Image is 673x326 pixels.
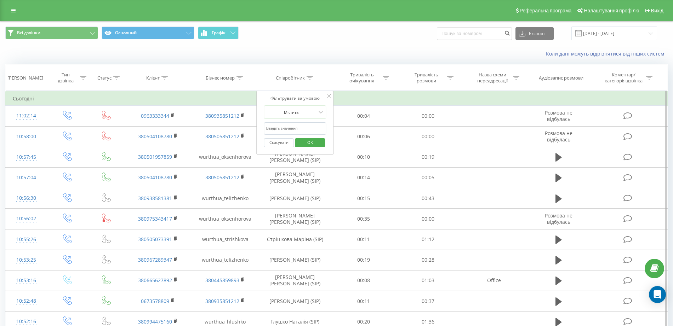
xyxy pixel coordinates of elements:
td: 00:37 [396,291,461,312]
td: 01:03 [396,270,461,291]
td: 00:28 [396,250,461,270]
span: Розмова не відбулась [545,130,572,143]
td: 01:12 [396,229,461,250]
div: 10:57:04 [13,171,40,185]
a: 380994475160 [138,318,172,325]
div: Бізнес номер [206,75,235,81]
div: 10:57:45 [13,150,40,164]
td: wurthua_telizhenko [192,188,259,209]
div: 10:58:00 [13,130,40,144]
td: [PERSON_NAME] [PERSON_NAME] (SIP) [259,270,331,291]
div: Тривалість розмови [407,72,445,84]
input: Пошук за номером [437,27,512,40]
td: 00:04 [331,106,396,126]
span: Налаштування профілю [584,8,639,13]
a: 0963333344 [141,112,169,119]
div: 10:53:16 [13,274,40,287]
div: Коментар/категорія дзвінка [603,72,644,84]
div: Фільтрувати за умовою [264,95,326,102]
input: Введіть значення [264,122,326,135]
td: 00:00 [396,126,461,147]
div: 10:52:48 [13,294,40,308]
a: 380665627892 [138,277,172,284]
td: [PERSON_NAME] [PERSON_NAME] (SIP) [259,209,331,229]
a: 380505851212 [205,133,239,140]
span: Розмова не відбулась [545,109,572,122]
td: [PERSON_NAME] [PERSON_NAME] (SIP) [259,147,331,167]
div: 10:56:30 [13,191,40,205]
td: 00:15 [331,188,396,209]
button: Експорт [515,27,554,40]
a: 380504108780 [138,174,172,181]
a: 380445859893 [205,277,239,284]
td: 00:14 [331,167,396,188]
span: Реферальна програма [520,8,572,13]
a: 380938581381 [138,195,172,202]
div: Open Intercom Messenger [649,286,666,303]
div: Статус [97,75,112,81]
div: Тип дзвінка [53,72,78,84]
span: Вихід [651,8,663,13]
div: Клієнт [146,75,160,81]
span: Графік [212,30,226,35]
a: 380967289347 [138,256,172,263]
a: 380935851212 [205,112,239,119]
a: 380505073391 [138,236,172,243]
td: 00:11 [331,229,396,250]
div: [PERSON_NAME] [7,75,43,81]
a: 380975343417 [138,215,172,222]
td: wurthua_telizhenko [192,250,259,270]
button: Графік [198,27,239,39]
td: Стрішкова Маріна (SIP) [259,229,331,250]
div: Назва схеми переадресації [473,72,511,84]
span: OK [300,137,320,148]
td: 00:08 [331,270,396,291]
a: 0673578809 [141,298,169,304]
td: 00:19 [396,147,461,167]
td: Сьогодні [6,92,668,106]
td: 00:06 [331,126,396,147]
span: Всі дзвінки [17,30,40,36]
div: 10:56:02 [13,212,40,226]
td: 00:43 [396,188,461,209]
td: wurthua_oksenhorova [192,147,259,167]
div: 11:02:14 [13,109,40,123]
td: Office [461,270,528,291]
a: 380505851212 [205,174,239,181]
a: 380501957859 [138,153,172,160]
td: 00:35 [331,209,396,229]
div: Співробітник [276,75,305,81]
div: Тривалість очікування [343,72,381,84]
button: Скасувати [264,138,294,147]
div: 10:53:25 [13,253,40,267]
td: 00:11 [331,291,396,312]
td: [PERSON_NAME] (SIP) [259,250,331,270]
button: Основний [102,27,194,39]
td: wurthua_oksenhorova [192,209,259,229]
td: 00:00 [396,209,461,229]
td: 00:19 [331,250,396,270]
div: Аудіозапис розмови [539,75,583,81]
a: Коли дані можуть відрізнятися вiд інших систем [546,50,668,57]
td: 00:00 [396,106,461,126]
td: [PERSON_NAME] [PERSON_NAME] (SIP) [259,167,331,188]
a: 380935851212 [205,298,239,304]
td: 00:10 [331,147,396,167]
td: 00:05 [396,167,461,188]
div: 10:55:26 [13,233,40,246]
button: Всі дзвінки [5,27,98,39]
td: [PERSON_NAME] (SIP) [259,188,331,209]
td: wurthua_strishkova [192,229,259,250]
span: Розмова не відбулась [545,212,572,225]
a: 380504108780 [138,133,172,140]
td: [PERSON_NAME] (SIP) [259,291,331,312]
button: OK [295,138,325,147]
